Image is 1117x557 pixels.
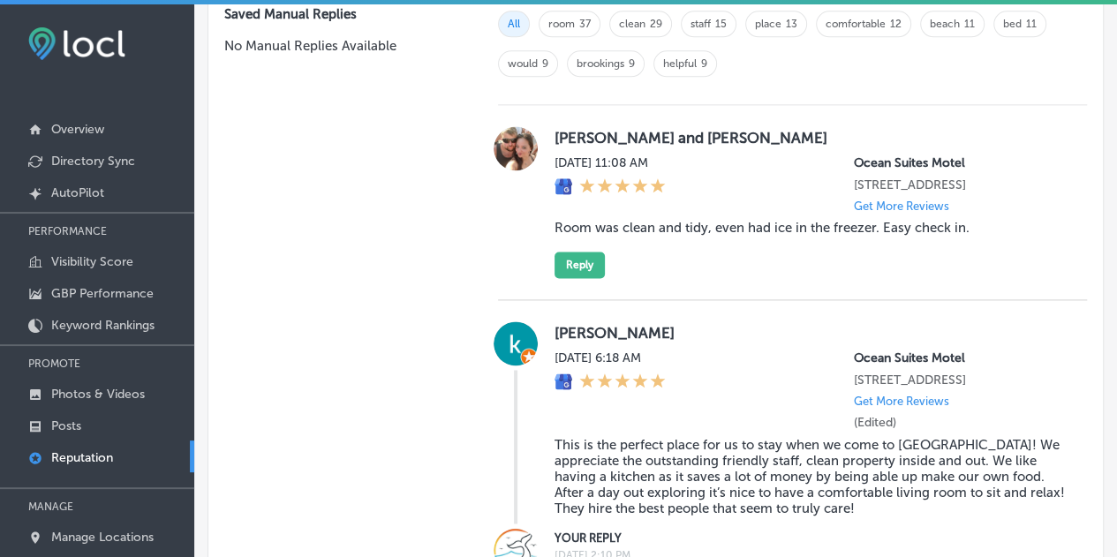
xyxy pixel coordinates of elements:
a: 9 [542,57,548,70]
a: staff [691,18,711,30]
a: 12 [890,18,902,30]
a: 11 [964,18,975,30]
a: helpful [663,57,697,70]
a: bed [1003,18,1022,30]
a: 9 [701,57,707,70]
label: [PERSON_NAME] and [PERSON_NAME] [555,129,1066,147]
span: All [498,11,530,37]
img: fda3e92497d09a02dc62c9cd864e3231.png [28,27,125,60]
div: 5 Stars [579,373,666,391]
p: 16045 Lower Harbor Road [854,177,1066,192]
label: [DATE] 6:18 AM [555,350,666,365]
a: comfortable [826,18,886,30]
p: Manage Locations [51,530,154,545]
p: GBP Performance [51,286,154,301]
p: Ocean Suites Motel [854,155,1066,170]
p: Directory Sync [51,154,135,169]
a: 9 [629,57,635,70]
p: Keyword Rankings [51,318,155,333]
p: 16045 Lower Harbor Road [854,373,1066,388]
a: 13 [786,18,797,30]
a: 11 [1026,18,1037,30]
a: room [548,18,575,30]
p: No Manual Replies Available [224,36,456,56]
a: 37 [579,18,591,30]
label: [DATE] 11:08 AM [555,155,666,170]
p: Get More Reviews [854,395,949,408]
a: place [755,18,781,30]
blockquote: Room was clean and tidy, even had ice in the freezer. Easy check in. [555,220,1066,236]
a: 15 [715,18,727,30]
p: Posts [51,418,81,433]
p: Overview [51,122,104,137]
p: Reputation [51,450,113,465]
button: Reply [555,252,605,278]
div: 5 Stars [579,177,666,196]
a: brookings [577,57,624,70]
p: AutoPilot [51,185,104,200]
a: clean [619,18,645,30]
label: YOUR REPLY [555,531,1066,544]
blockquote: This is the perfect place for us to stay when we come to [GEOGRAPHIC_DATA]! We appreciate the out... [555,437,1066,516]
label: Saved Manual Replies [224,6,456,22]
label: [PERSON_NAME] [555,324,1066,342]
label: (Edited) [854,415,896,430]
p: Get More Reviews [854,199,949,213]
a: 29 [650,18,662,30]
p: Ocean Suites Motel [854,350,1066,365]
a: beach [930,18,960,30]
a: would [508,57,538,70]
p: Visibility Score [51,254,133,269]
p: Photos & Videos [51,387,145,402]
